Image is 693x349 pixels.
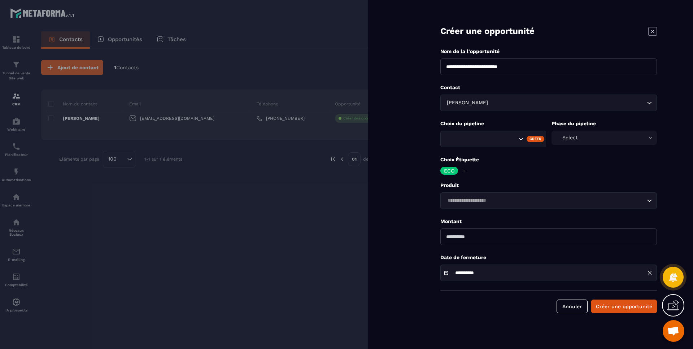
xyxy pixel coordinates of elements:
p: Phase du pipeline [552,120,657,127]
span: [PERSON_NAME] [445,99,489,107]
p: Choix du pipeline [440,120,546,127]
p: Montant [440,218,657,225]
button: Créer une opportunité [591,300,657,313]
p: Créer une opportunité [440,25,535,37]
div: Créer [527,136,544,142]
p: Nom de la l'opportunité [440,48,657,55]
div: Search for option [440,95,657,111]
p: Produit [440,182,657,189]
input: Search for option [489,99,645,107]
p: ECO [444,168,454,173]
div: Search for option [440,192,657,209]
input: Search for option [445,197,645,205]
p: Date de fermeture [440,254,657,261]
button: Annuler [557,300,588,313]
p: Contact [440,84,657,91]
div: Search for option [440,131,546,147]
p: Choix Étiquette [440,156,657,163]
input: Search for option [445,135,517,143]
div: Ouvrir le chat [663,320,684,342]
